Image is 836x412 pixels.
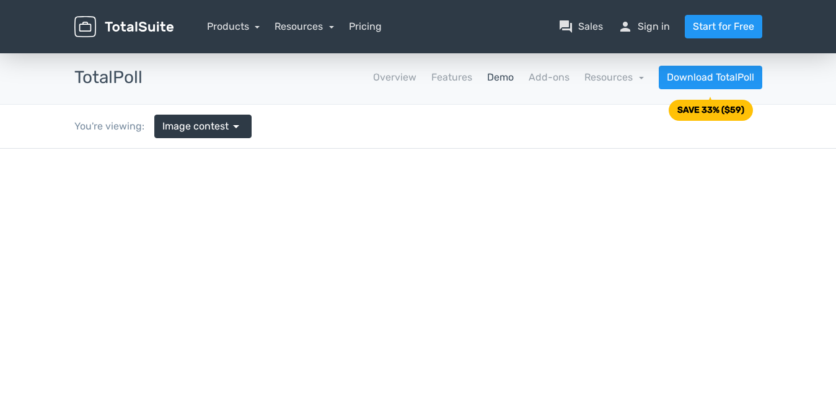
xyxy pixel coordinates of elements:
a: personSign in [618,19,670,34]
span: Image contest [162,119,229,134]
span: arrow_drop_down [229,119,244,134]
h3: TotalPoll [74,68,143,87]
div: You're viewing: [74,119,154,134]
a: Demo [487,70,514,85]
a: Features [431,70,472,85]
a: Start for Free [685,15,762,38]
div: SAVE 33% ($59) [677,106,744,115]
a: Download TotalPoll [659,66,762,89]
span: person [618,19,633,34]
a: Products [207,20,260,32]
a: Pricing [349,19,382,34]
a: Image contest arrow_drop_down [154,115,252,138]
span: question_answer [558,19,573,34]
a: Overview [373,70,416,85]
img: TotalSuite for WordPress [74,16,174,38]
a: Resources [275,20,334,32]
a: question_answerSales [558,19,603,34]
a: Add-ons [529,70,570,85]
a: Resources [584,71,644,83]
